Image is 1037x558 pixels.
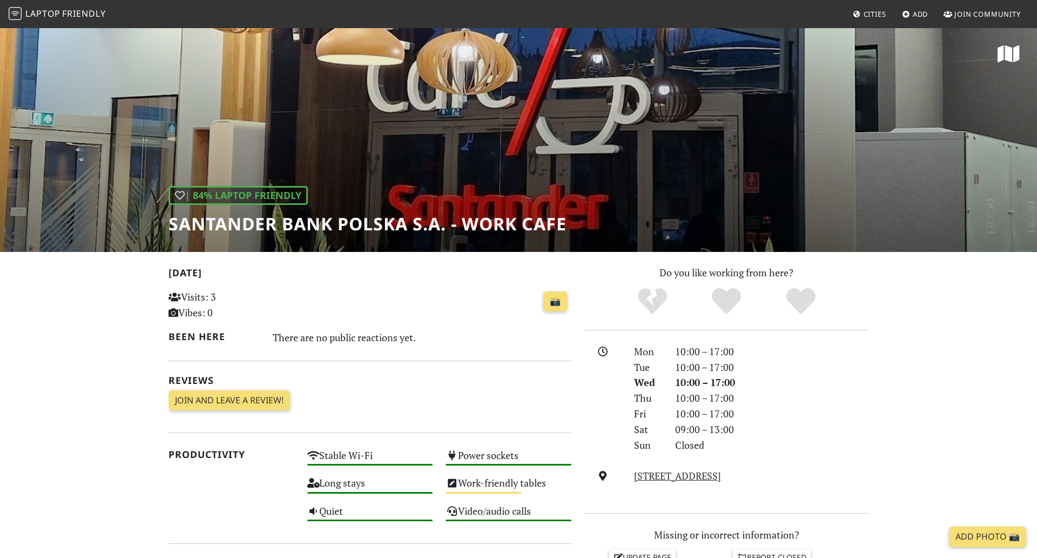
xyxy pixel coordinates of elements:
a: 📸 [543,291,567,312]
span: Laptop [25,8,60,19]
div: 09:00 – 13:00 [669,422,875,437]
p: Do you like working from here? [584,265,868,281]
h2: Reviews [169,375,571,386]
div: 10:00 – 17:00 [669,406,875,422]
div: No [615,287,690,316]
div: Thu [628,390,669,406]
a: [STREET_ADDRESS] [634,469,721,482]
div: 10:00 – 17:00 [669,344,875,360]
a: Add Photo 📸 [949,527,1026,547]
h1: Santander Bank Polska S.A. - Work Cafe [169,214,567,234]
h2: [DATE] [169,267,571,283]
p: Missing or incorrect information? [584,527,868,543]
div: Yes [689,287,764,316]
div: Video/audio calls [439,502,578,530]
a: Cities [849,4,891,24]
div: Stable Wi-Fi [301,447,440,474]
a: LaptopFriendly LaptopFriendly [9,5,106,24]
div: | 84% Laptop Friendly [169,186,308,205]
div: Tue [628,360,669,375]
div: Closed [669,437,875,453]
a: Add [898,4,933,24]
span: Add [913,9,928,19]
span: Cities [864,9,886,19]
a: Join and leave a review! [169,390,290,411]
h2: Been here [169,331,260,342]
div: There are no public reactions yet. [273,329,572,346]
div: Fri [628,406,669,422]
div: 10:00 – 17:00 [669,390,875,406]
span: Friendly [62,8,105,19]
span: Join Community [954,9,1021,19]
div: Definitely! [764,287,838,316]
div: Power sockets [439,447,578,474]
div: Sat [628,422,669,437]
div: Sun [628,437,669,453]
div: Quiet [301,502,440,530]
p: Visits: 3 Vibes: 0 [169,289,294,321]
img: LaptopFriendly [9,7,22,20]
a: Join Community [939,4,1025,24]
h2: Productivity [169,449,294,460]
div: 10:00 – 17:00 [669,360,875,375]
div: Long stays [301,474,440,502]
div: Wed [628,375,669,390]
div: 10:00 – 17:00 [669,375,875,390]
div: Mon [628,344,669,360]
div: Work-friendly tables [439,474,578,502]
